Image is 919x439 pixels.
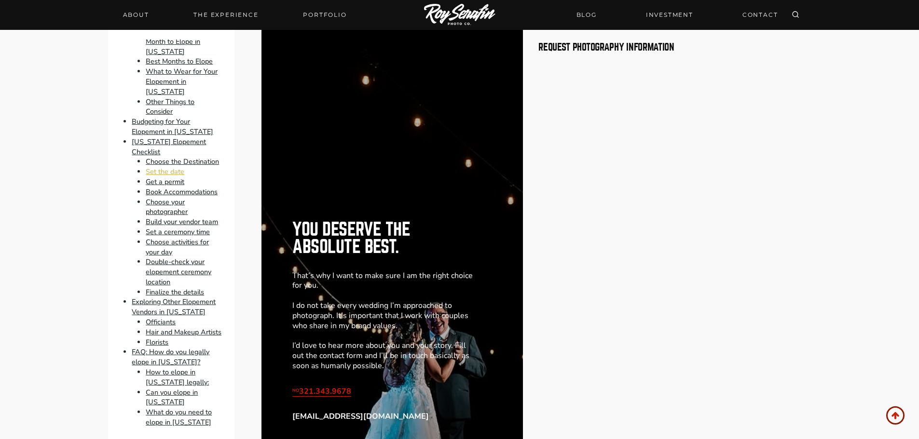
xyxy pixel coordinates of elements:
a: [US_STATE] Elopement Checklist [132,137,206,157]
h2: Request Photography Information [538,42,780,52]
a: About [117,8,155,22]
a: Set the date [146,167,184,176]
a: CONTACT [737,6,784,23]
a: Florists [146,337,168,347]
a: Budgeting for Your Elopement in [US_STATE] [132,117,213,136]
a: Can you elope in [US_STATE] [146,387,198,407]
a: Book Accommodations [146,187,218,197]
strong: [EMAIL_ADDRESS][DOMAIN_NAME] [292,411,429,422]
nav: Secondary Navigation [571,6,784,23]
a: What to Wear for Your Elopement in [US_STATE] [146,67,218,96]
sub: NO [292,387,299,393]
h2: You deserve the absolute best. [292,221,477,255]
a: Choose the Destination [146,157,219,167]
a: Choosing the Perfect Month to Elope in [US_STATE] [146,27,211,56]
a: Build your vendor team [146,217,218,226]
a: Finalize the details [146,287,204,297]
a: Choose your photographer [146,197,188,217]
a: Choose activities for your day [146,237,209,257]
a: NO321.343.9678 [292,386,351,397]
a: What do you need to elope in [US_STATE] [146,407,212,427]
img: Logo of Roy Serafin Photo Co., featuring stylized text in white on a light background, representi... [424,4,495,27]
a: Portfolio [297,8,352,22]
a: Scroll to top [886,406,905,425]
button: View Search Form [789,8,802,22]
a: FAQ: How do you legally elope in [US_STATE]? [132,347,209,367]
nav: Primary Navigation [117,8,353,22]
a: Hair and Makeup Artists [146,327,221,337]
a: Set a ceremony time [146,227,210,237]
a: Exploring Other Elopement Vendors in [US_STATE] [132,297,216,317]
p: That’s why I want to make sure I am the right choice for you. I do not take every wedding I’m app... [292,271,477,371]
a: Double-check your elopement ceremony location [146,257,211,287]
a: Best Months to Elope [146,57,213,67]
a: INVESTMENT [640,6,699,23]
a: Other Things to Consider [146,97,194,117]
a: Officiants [146,317,176,327]
a: THE EXPERIENCE [188,8,264,22]
a: BLOG [571,6,603,23]
a: Get a permit [146,177,184,186]
a: How to elope in [US_STATE] legally: [146,367,209,387]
